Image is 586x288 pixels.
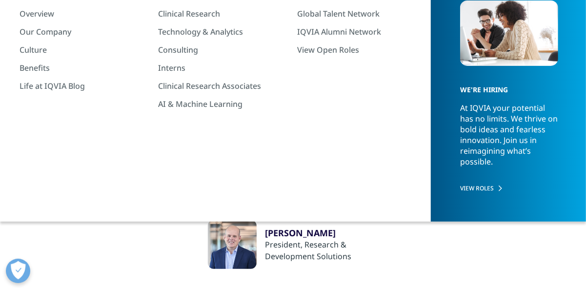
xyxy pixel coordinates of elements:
[460,0,558,66] img: 2213_cheerful-young-colleagues-using-laptop.jpg
[158,62,287,73] a: Interns
[158,81,287,91] a: Clinical Research Associates
[297,8,426,19] a: Global Talent Network
[158,99,287,109] a: AI & Machine Learning
[20,81,148,91] a: Life at IQVIA Blog
[265,239,379,262] div: President, Research & Development Solutions
[6,259,30,283] button: Open Preferences
[265,227,379,239] a: [PERSON_NAME]
[158,8,287,19] a: Clinical Research
[297,44,426,55] a: View Open Roles
[460,68,553,103] h5: WE'RE HIRING
[297,26,426,37] a: IQVIA Alumni Network
[158,26,287,37] a: Technology & Analytics
[20,8,148,19] a: Overview
[460,184,558,192] a: VIEW ROLES
[20,44,148,55] a: Culture
[158,44,287,55] a: Consulting
[20,62,148,73] a: Benefits
[20,26,148,37] a: Our Company
[460,103,558,176] p: At IQVIA your potential has no limits. We thrive on bold ideas and fearless innovation. Join us i...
